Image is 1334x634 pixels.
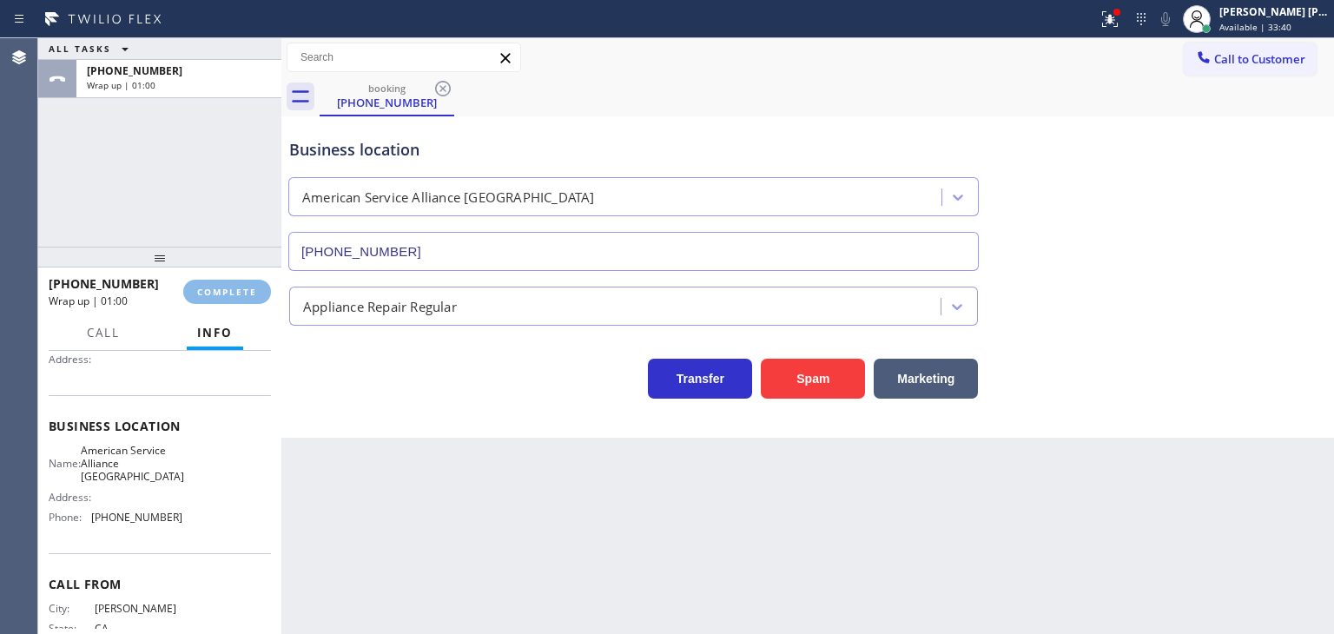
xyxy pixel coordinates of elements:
span: Call to Customer [1214,51,1305,67]
span: Address: [49,353,95,366]
span: City: [49,602,95,615]
span: Available | 33:40 [1219,21,1291,33]
span: Call From [49,576,271,592]
div: [PHONE_NUMBER] [321,95,452,110]
span: Wrap up | 01:00 [87,79,155,91]
span: COMPLETE [197,286,257,298]
span: Name: [49,457,81,470]
div: [PERSON_NAME] [PERSON_NAME] [1219,4,1329,19]
button: Spam [761,359,865,399]
span: [PHONE_NUMBER] [91,511,182,524]
div: American Service Alliance [GEOGRAPHIC_DATA] [302,188,595,208]
button: COMPLETE [183,280,271,304]
span: ALL TASKS [49,43,111,55]
button: Transfer [648,359,752,399]
span: Wrap up | 01:00 [49,294,128,308]
button: Info [187,316,243,350]
button: Call [76,316,130,350]
input: Phone Number [288,232,979,271]
button: Call to Customer [1184,43,1317,76]
button: Marketing [874,359,978,399]
button: Mute [1153,7,1178,31]
span: American Service Alliance [GEOGRAPHIC_DATA] [81,444,184,484]
div: booking [321,82,452,95]
div: Business location [289,138,978,162]
div: Appliance Repair Regular [303,296,457,316]
span: Call [87,325,120,340]
input: Search [287,43,520,71]
div: (209) 221-8983 [321,77,452,115]
span: Address: [49,491,95,504]
span: [PHONE_NUMBER] [49,275,159,292]
span: Info [197,325,233,340]
button: ALL TASKS [38,38,146,59]
span: Business location [49,418,271,434]
span: [PHONE_NUMBER] [87,63,182,78]
span: [PERSON_NAME] [95,602,182,615]
span: Phone: [49,511,91,524]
